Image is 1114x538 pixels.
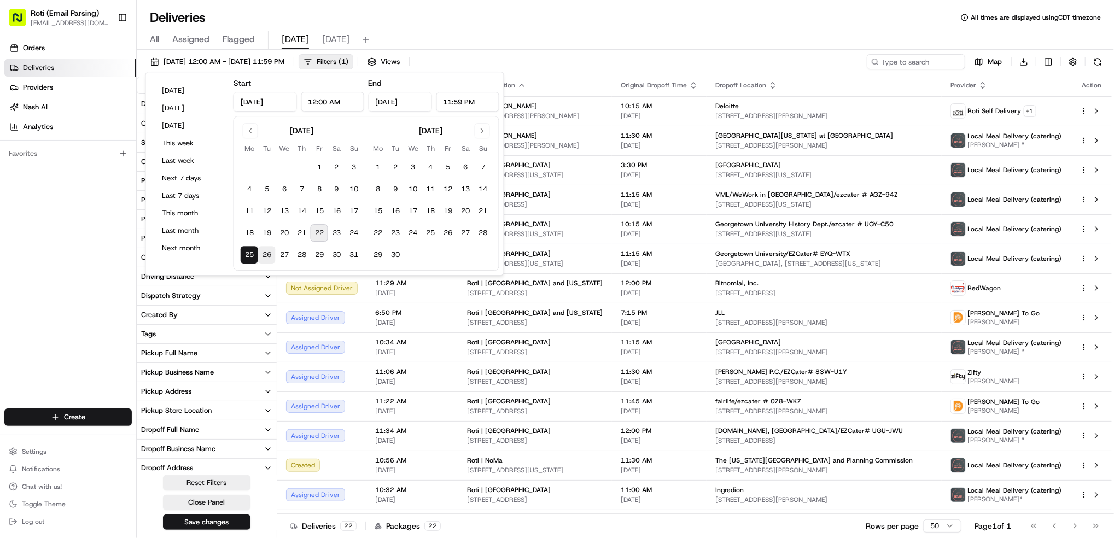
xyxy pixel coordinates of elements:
span: Filters [317,57,348,67]
span: [STREET_ADDRESS][PERSON_NAME] [715,318,932,327]
button: 27 [457,224,475,242]
span: Providers [23,83,53,92]
button: 28 [475,224,492,242]
button: 13 [276,202,293,220]
span: 11:15 AM [621,249,698,258]
span: Roti | [GEOGRAPHIC_DATA] and [US_STATE] [467,308,603,317]
span: [DATE] [621,171,698,179]
span: [DATE] [97,169,119,178]
span: Analytics [23,122,53,132]
a: Providers [4,79,136,96]
span: [STREET_ADDRESS][PERSON_NAME] [715,112,932,120]
button: 22 [311,224,328,242]
button: Package Tags [137,210,277,229]
input: Clear [28,71,180,82]
a: Deliveries [4,59,136,77]
img: lmd_logo.png [951,133,965,148]
img: 9188753566659_6852d8bf1fb38e338040_72.png [23,104,43,124]
div: Dispatch Strategy [141,291,201,301]
button: Tags [137,325,277,343]
div: Dropoff Full Name [141,425,199,435]
input: Type to search [867,54,965,69]
span: [DATE] [621,112,698,120]
span: Roti | [GEOGRAPHIC_DATA] and [US_STATE] [467,279,603,288]
th: Saturday [457,143,475,154]
button: Courier Name [137,248,277,267]
button: 8 [370,180,387,198]
button: 24 [405,224,422,242]
button: 10 [405,180,422,198]
button: Provider Name [137,229,277,248]
span: [DATE] 12:00 AM - [DATE] 11:59 PM [164,57,284,67]
span: 10:15 AM [621,102,698,110]
span: Settings [22,447,46,456]
span: Dropoff Location [715,81,766,90]
span: Local Meal Delivery (catering) [968,195,1062,204]
button: [DATE] [157,101,223,116]
th: Monday [370,143,387,154]
span: All [150,33,159,46]
span: Nash AI [23,102,48,112]
img: lmd_logo.png [951,163,965,177]
span: [STREET_ADDRESS][US_STATE] [467,171,603,179]
div: Provider Name [141,233,189,243]
span: [DATE] [621,348,698,356]
button: Roti (Email Parsing) [31,8,99,19]
span: 11:29 AM [375,279,450,288]
button: See all [170,140,199,153]
div: Pickup Full Name [141,348,197,358]
img: lmd_logo.png [951,192,965,207]
button: 14 [475,180,492,198]
span: [DATE] [375,289,450,297]
button: 29 [370,246,387,264]
img: Masood Aslam [11,159,28,177]
span: Roti | [GEOGRAPHIC_DATA] [467,338,551,347]
button: Pickup Store Location [137,401,277,420]
button: 6 [276,180,293,198]
span: RedWagon [968,284,1001,293]
button: Created By [137,306,277,324]
span: Deloitte [715,102,739,110]
img: time_to_eat_nevada_logo [951,281,965,295]
span: Local Meal Delivery (catering) [968,338,1062,347]
button: 18 [241,224,258,242]
button: 1 [311,159,328,176]
button: 15 [370,202,387,220]
button: 23 [328,224,346,242]
button: Roti (Email Parsing)[EMAIL_ADDRESS][DOMAIN_NAME] [4,4,113,31]
button: 7 [475,159,492,176]
span: [DATE] [621,289,698,297]
th: Tuesday [258,143,276,154]
span: 11:06 AM [375,367,450,376]
span: [STREET_ADDRESS][PERSON_NAME] [467,112,603,120]
button: Next 7 days [157,171,223,186]
img: profile_roti_self_delivery.png [951,104,965,118]
button: 4 [241,180,258,198]
button: Chat with us! [4,479,132,494]
span: [DATE] [621,259,698,268]
div: 📗 [11,216,20,225]
span: [STREET_ADDRESS][PERSON_NAME] [715,348,932,356]
span: [PERSON_NAME] P.C./EZCater# 83W-U1Y [715,367,847,376]
span: Map [988,57,1002,67]
button: 16 [328,202,346,220]
span: 11:30 AM [621,131,698,140]
div: City [141,119,155,128]
button: Filters(1) [299,54,353,69]
img: lmd_logo.png [951,252,965,266]
button: 2 [328,159,346,176]
span: 11:30 AM [621,367,698,376]
button: Map [970,54,1007,69]
button: 19 [440,202,457,220]
span: [STREET_ADDRESS] [467,289,603,297]
button: Settings [4,444,132,459]
span: Local Meal Delivery (catering) [968,254,1062,263]
span: Notifications [22,465,60,473]
button: 20 [276,224,293,242]
span: 6:50 PM [375,308,450,317]
button: Go to previous month [243,123,258,138]
th: Friday [440,143,457,154]
button: 9 [387,180,405,198]
button: 21 [293,224,311,242]
button: 23 [387,224,405,242]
